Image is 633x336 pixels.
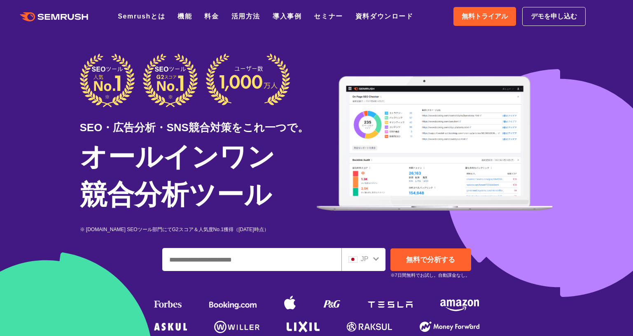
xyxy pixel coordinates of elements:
a: 導入事例 [273,13,301,20]
a: 活用方法 [231,13,260,20]
span: デモを申し込む [531,11,577,22]
span: 無料で分析する [406,256,455,264]
a: デモを申し込む [522,7,586,26]
a: 無料で分析する [390,248,471,271]
h1: オールインワン 競合分析ツール [80,138,317,213]
a: 資料ダウンロード [355,13,413,20]
div: SEO・広告分析・SNS競合対策をこれ一つで。 [80,107,317,136]
input: ドメイン、キーワードまたはURLを入力してください [163,248,341,271]
a: セミナー [314,13,343,20]
span: JP [361,255,369,262]
span: 無料トライアル [462,11,508,22]
div: ※ [DOMAIN_NAME] SEOツール部門にてG2スコア＆人気度No.1獲得（[DATE]時点） [80,226,317,234]
a: 機能 [178,13,192,20]
small: ※7日間無料でお試し。自動課金なし。 [390,271,470,279]
a: 無料トライアル [453,7,516,26]
a: 料金 [204,13,219,20]
a: Semrushとは [118,13,165,20]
